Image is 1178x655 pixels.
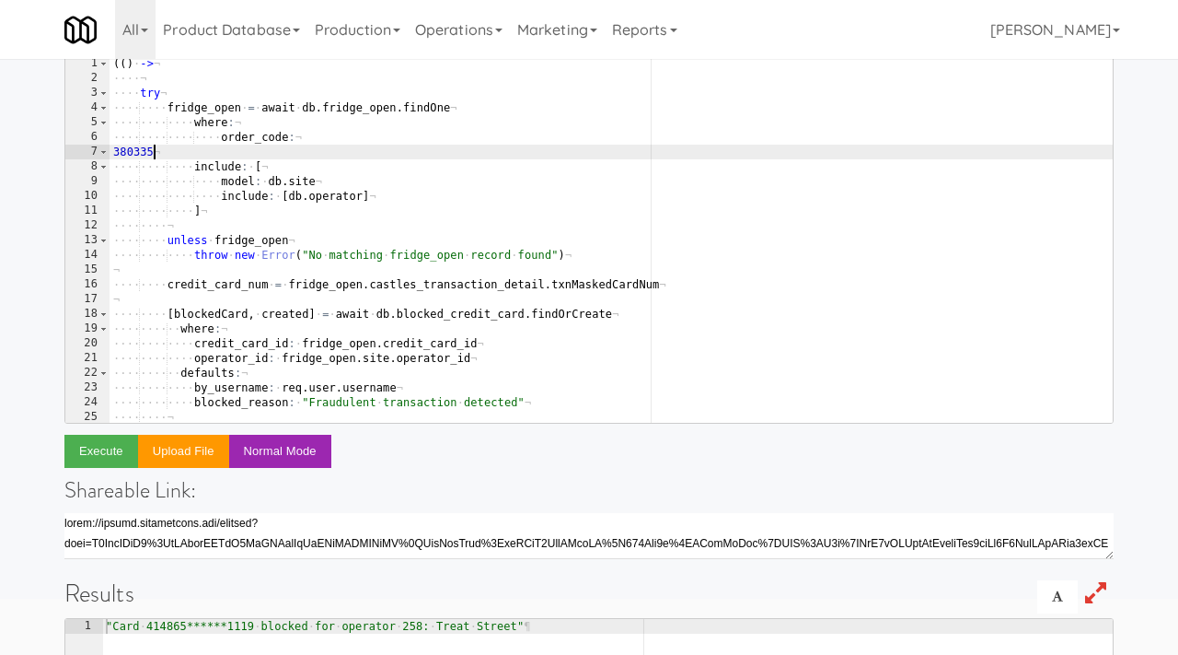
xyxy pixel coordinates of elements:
h4: Shareable Link: [64,478,1114,502]
div: 17 [65,292,110,307]
div: 14 [65,248,110,263]
div: 19 [65,322,110,336]
div: 4 [65,100,110,115]
div: 25 [65,410,110,425]
div: 3 [65,86,110,100]
div: 8 [65,159,110,174]
div: 9 [65,174,110,189]
button: Normal Mode [229,435,331,468]
button: Execute [64,435,138,468]
div: 13 [65,233,110,248]
div: 1 [65,56,110,71]
div: 23 [65,380,110,395]
div: 22 [65,366,110,380]
div: 10 [65,189,110,204]
h1: Results [64,580,1114,607]
div: 18 [65,307,110,322]
div: 2 [65,71,110,86]
div: 7 [65,145,110,159]
div: 6 [65,130,110,145]
div: 12 [65,218,110,233]
div: 15 [65,263,110,277]
button: Upload file [138,435,229,468]
textarea: lorem://ipsumd.sitametcons.adi/elitsed?doei=T0IncIDiD9%3UtLAborEETdO5MaGNAalIqUaENiMADMINiMV%0QUi... [64,513,1114,559]
div: 5 [65,115,110,130]
div: 11 [65,204,110,218]
div: 16 [65,277,110,292]
div: 24 [65,395,110,410]
div: 20 [65,336,110,351]
div: 21 [65,351,110,366]
div: 1 [65,619,103,634]
img: Micromart [64,14,97,46]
